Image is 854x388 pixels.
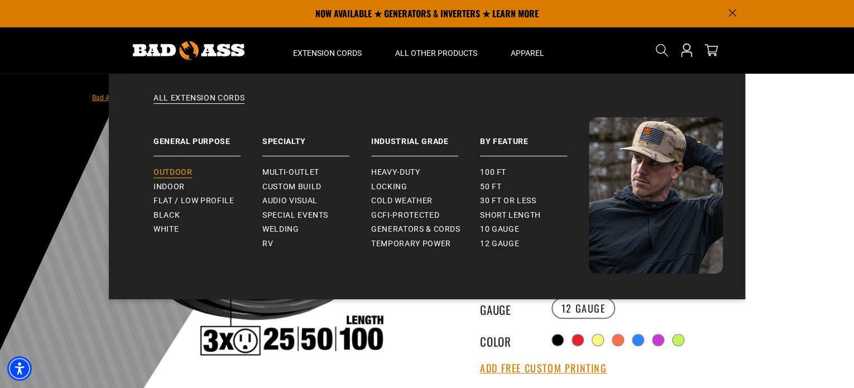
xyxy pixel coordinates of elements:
span: 100 ft [480,167,506,178]
span: White [153,224,179,234]
legend: Gauge [480,301,536,315]
a: Bad Ass Extension Cords [92,94,167,102]
a: cart [702,44,720,57]
a: Audio Visual [262,194,371,208]
a: General Purpose [153,117,262,156]
summary: Extension Cords [276,27,378,74]
span: Locking [371,182,407,192]
a: Locking [371,180,480,194]
span: Extension Cords [293,48,362,58]
legend: Color [480,333,536,347]
span: 12 gauge [480,239,519,249]
span: Custom Build [262,182,322,192]
summary: Search [653,41,671,59]
span: Special Events [262,210,328,221]
a: Welding [262,222,371,237]
span: Audio Visual [262,196,318,206]
a: Industrial Grade [371,117,480,156]
span: Temporary Power [371,239,451,249]
img: Bad Ass Extension Cords [589,117,723,274]
a: 12 gauge [480,237,589,251]
a: Special Events [262,208,371,223]
a: Black [153,208,262,223]
a: Cold Weather [371,194,480,208]
nav: breadcrumbs [92,90,423,104]
a: Specialty [262,117,371,156]
a: Indoor [153,180,262,194]
a: 30 ft or less [480,194,589,208]
span: Cold Weather [371,196,433,206]
summary: Apparel [494,27,561,74]
a: 50 ft [480,180,589,194]
summary: All Other Products [378,27,494,74]
img: Bad Ass Extension Cords [133,41,244,60]
span: 30 ft or less [480,196,536,206]
div: Accessibility Menu [7,356,32,381]
a: Outdoor [153,165,262,180]
a: Flat / Low Profile [153,194,262,208]
button: Add Free Custom Printing [480,362,607,375]
a: White [153,222,262,237]
span: Multi-Outlet [262,167,319,178]
a: Multi-Outlet [262,165,371,180]
a: Generators & Cords [371,222,480,237]
a: Temporary Power [371,237,480,251]
a: 10 gauge [480,222,589,237]
span: 50 ft [480,182,501,192]
label: 12 Gauge [551,298,616,319]
span: 10 gauge [480,224,519,234]
a: RV [262,237,371,251]
a: Heavy-Duty [371,165,480,180]
span: Short Length [480,210,541,221]
a: Open this option [678,27,695,74]
span: Indoor [153,182,185,192]
span: RV [262,239,273,249]
a: 100 ft [480,165,589,180]
span: Outdoor [153,167,192,178]
span: Heavy-Duty [371,167,420,178]
span: Generators & Cords [371,224,460,234]
a: By Feature [480,117,589,156]
a: GCFI-Protected [371,208,480,223]
span: Welding [262,224,299,234]
a: All Extension Cords [131,93,723,117]
span: Black [153,210,180,221]
span: Flat / Low Profile [153,196,234,206]
a: Custom Build [262,180,371,194]
span: GCFI-Protected [371,210,439,221]
span: Apparel [511,48,544,58]
span: All Other Products [395,48,477,58]
a: Short Length [480,208,589,223]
